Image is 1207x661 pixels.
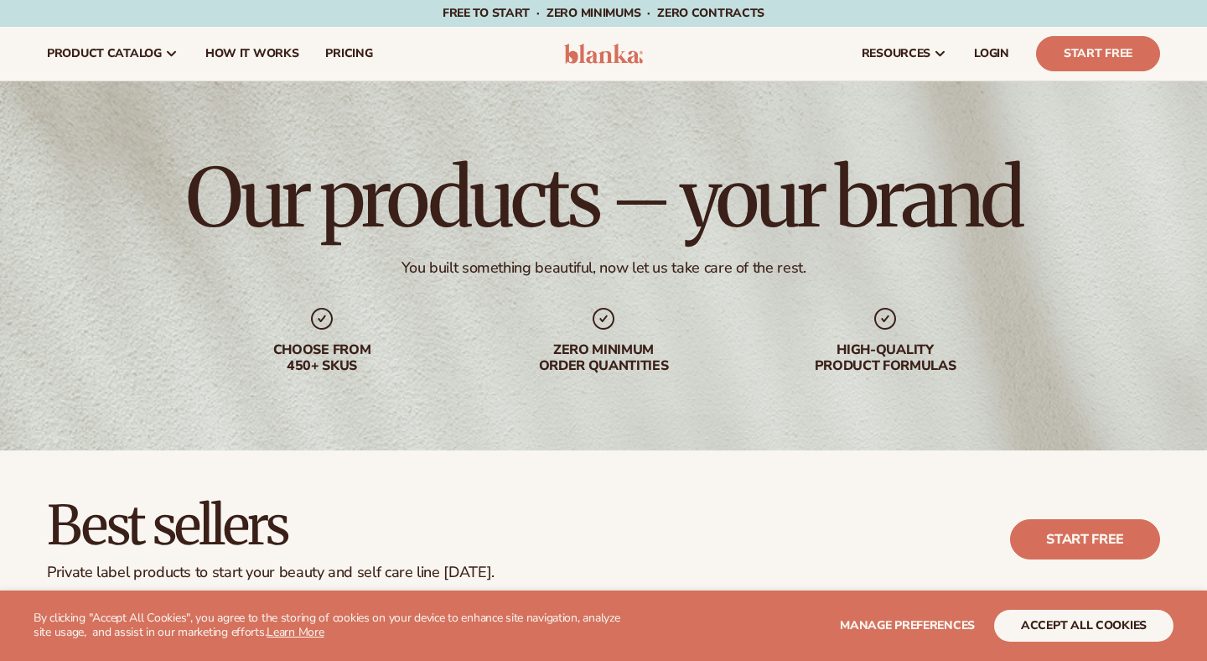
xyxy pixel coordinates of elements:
[186,158,1021,238] h1: Our products – your brand
[848,27,961,81] a: resources
[1010,519,1160,560] a: Start free
[862,47,930,60] span: resources
[564,44,644,64] img: logo
[34,27,192,81] a: product catalog
[192,27,313,81] a: How It Works
[961,27,1023,81] a: LOGIN
[215,342,429,374] div: Choose from 450+ Skus
[840,610,975,642] button: Manage preferences
[47,564,495,582] div: Private label products to start your beauty and self care line [DATE].
[47,497,495,554] h2: Best sellers
[1036,36,1160,71] a: Start Free
[401,258,806,278] div: You built something beautiful, now let us take care of the rest.
[778,342,992,374] div: High-quality product formulas
[496,342,711,374] div: Zero minimum order quantities
[34,612,630,640] p: By clicking "Accept All Cookies", you agree to the storing of cookies on your device to enhance s...
[974,47,1009,60] span: LOGIN
[47,47,162,60] span: product catalog
[325,47,372,60] span: pricing
[840,617,975,633] span: Manage preferences
[312,27,386,81] a: pricing
[205,47,299,60] span: How It Works
[443,5,764,21] span: Free to start · ZERO minimums · ZERO contracts
[994,610,1173,642] button: accept all cookies
[267,624,324,640] a: Learn More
